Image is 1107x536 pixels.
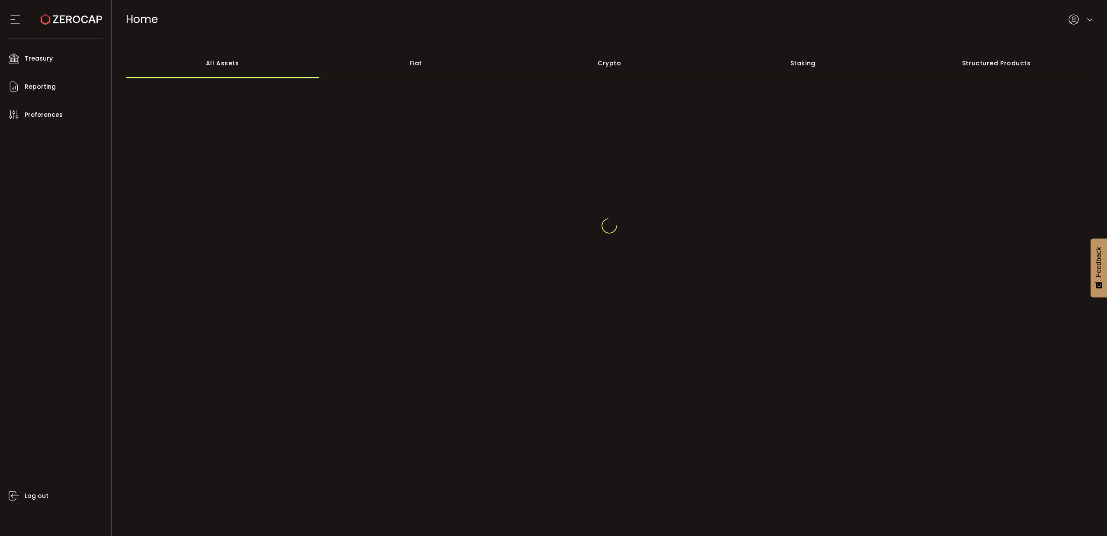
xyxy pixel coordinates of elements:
[319,48,513,78] div: Fiat
[126,12,158,27] span: Home
[126,48,320,78] div: All Assets
[1095,247,1103,277] span: Feedback
[25,490,48,502] span: Log out
[900,48,1094,78] div: Structured Products
[25,109,63,121] span: Preferences
[513,48,707,78] div: Crypto
[25,80,56,93] span: Reporting
[1091,238,1107,297] button: Feedback - Show survey
[25,52,53,65] span: Treasury
[706,48,900,78] div: Staking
